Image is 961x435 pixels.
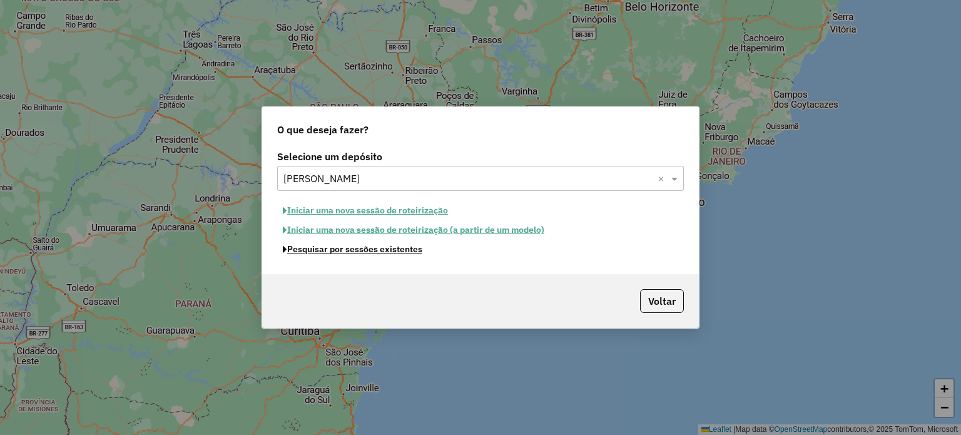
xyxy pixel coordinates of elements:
label: Selecione um depósito [277,149,684,164]
button: Iniciar uma nova sessão de roteirização [277,201,454,220]
span: O que deseja fazer? [277,122,369,137]
span: Clear all [658,171,668,186]
button: Pesquisar por sessões existentes [277,240,428,259]
button: Voltar [640,289,684,313]
button: Iniciar uma nova sessão de roteirização (a partir de um modelo) [277,220,550,240]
